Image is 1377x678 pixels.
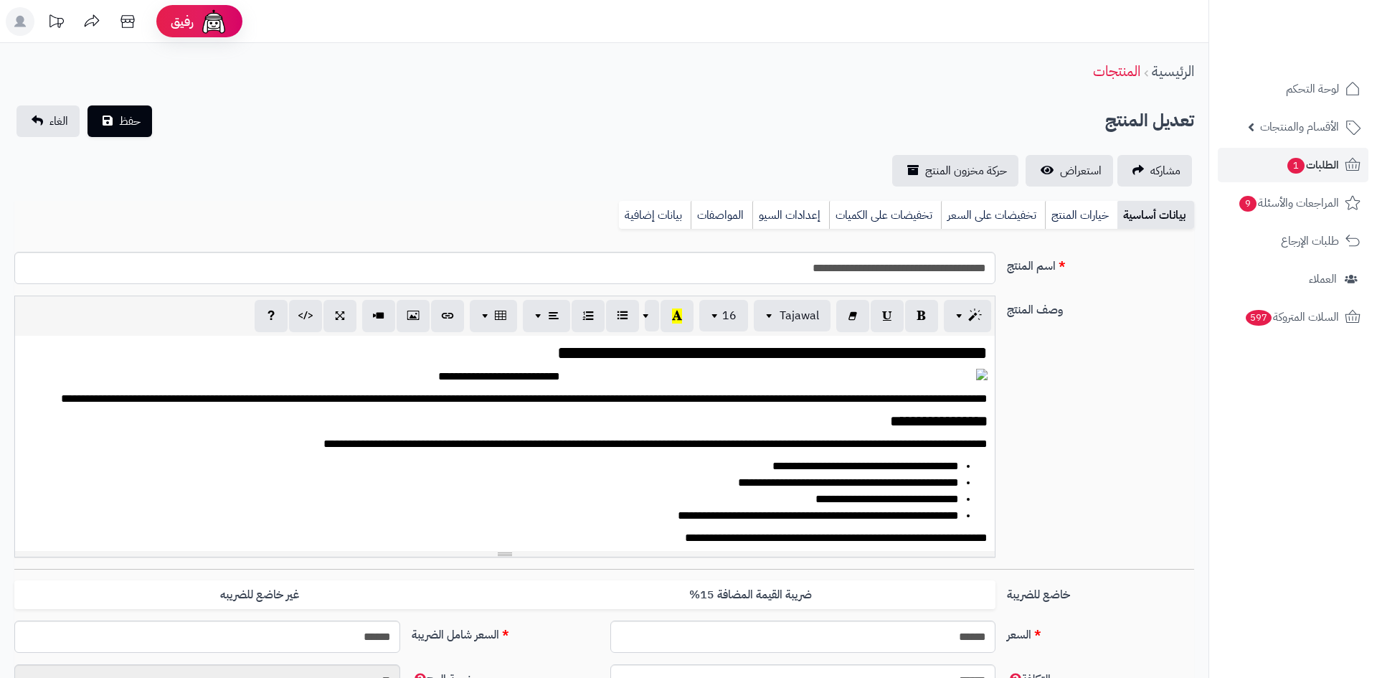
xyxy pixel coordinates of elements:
[1001,580,1200,603] label: خاضع للضريبة
[1026,155,1113,187] a: استعراض
[119,113,141,130] span: حفظ
[1281,231,1339,251] span: طلبات الإرجاع
[1218,186,1368,220] a: المراجعات والأسئلة9
[1093,60,1140,82] a: المنتجات
[1001,296,1200,319] label: وصف المنتج
[1218,148,1368,182] a: الطلبات1
[925,162,1007,179] span: حركة مخزون المنتج
[1152,60,1194,82] a: الرئيسية
[1279,35,1363,65] img: logo-2.png
[16,105,80,137] a: الغاء
[1246,310,1272,326] span: 597
[1218,300,1368,334] a: السلات المتروكة597
[1001,252,1200,275] label: اسم المنتج
[754,300,831,331] button: Tajawal
[505,580,995,610] label: ضريبة القيمة المضافة 15%
[892,155,1018,187] a: حركة مخزون المنتج
[1218,72,1368,106] a: لوحة التحكم
[199,7,228,36] img: ai-face.png
[1218,262,1368,296] a: العملاء
[1287,158,1305,174] span: 1
[14,580,505,610] label: غير خاضع للضريبه
[619,201,691,230] a: بيانات إضافية
[699,300,748,331] button: 16
[780,307,819,324] span: Tajawal
[1045,201,1117,230] a: خيارات المنتج
[1244,307,1339,327] span: السلات المتروكة
[1309,269,1337,289] span: العملاء
[87,105,152,137] button: حفظ
[722,307,737,324] span: 16
[1001,621,1200,644] label: السعر
[38,7,74,39] a: تحديثات المنصة
[49,113,68,130] span: الغاء
[691,201,752,230] a: المواصفات
[941,201,1045,230] a: تخفيضات على السعر
[406,621,605,644] label: السعر شامل الضريبة
[1238,193,1339,213] span: المراجعات والأسئلة
[1060,162,1102,179] span: استعراض
[1218,224,1368,258] a: طلبات الإرجاع
[1105,106,1194,136] h2: تعديل المنتج
[1117,155,1192,187] a: مشاركه
[1260,117,1339,137] span: الأقسام والمنتجات
[1117,201,1194,230] a: بيانات أساسية
[171,13,194,30] span: رفيق
[829,201,941,230] a: تخفيضات على الكميات
[1286,155,1339,175] span: الطلبات
[1239,196,1257,212] span: 9
[752,201,829,230] a: إعدادات السيو
[1286,79,1339,99] span: لوحة التحكم
[1150,162,1180,179] span: مشاركه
